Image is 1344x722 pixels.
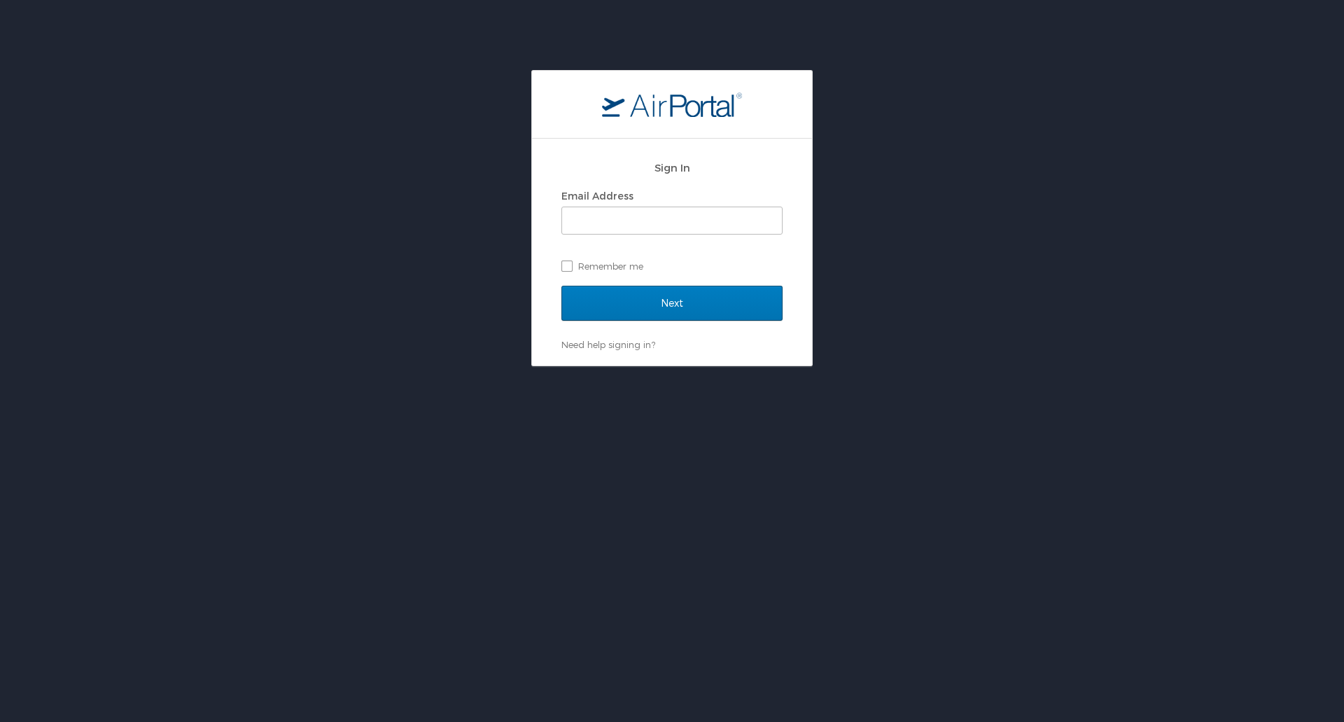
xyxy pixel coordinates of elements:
[602,92,742,117] img: logo
[561,256,783,277] label: Remember me
[561,339,655,350] a: Need help signing in?
[561,286,783,321] input: Next
[561,190,633,202] label: Email Address
[561,160,783,176] h2: Sign In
